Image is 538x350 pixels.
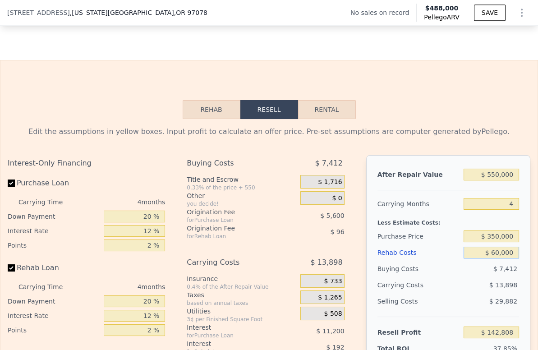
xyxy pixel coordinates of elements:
div: Other [187,191,297,200]
div: Carrying Costs [377,277,429,293]
span: $ 13,898 [489,281,517,289]
div: Down Payment [8,294,100,309]
div: Utilities [187,307,297,316]
div: 3¢ per Finished Square Foot [187,316,297,323]
input: Purchase Loan [8,180,15,187]
button: Rehab [183,100,240,119]
span: $ 5,600 [320,212,344,219]
div: 0.4% of the After Repair Value [187,283,297,290]
div: After Repair Value [377,166,460,183]
div: for Rehab Loan [187,233,279,240]
div: Interest [187,323,279,332]
button: Rental [298,100,356,119]
label: Purchase Loan [8,175,100,191]
div: Title and Escrow [187,175,297,184]
span: $ 11,200 [316,327,344,335]
span: Pellego ARV [424,13,460,22]
span: , [US_STATE][GEOGRAPHIC_DATA] [70,8,207,17]
div: Resell Profit [377,324,460,341]
span: [STREET_ADDRESS] [7,8,70,17]
div: Interest-Only Financing [8,155,165,171]
div: 0.33% of the price + 550 [187,184,297,191]
div: Insurance [187,274,297,283]
span: $488,000 [425,5,459,12]
div: Less Estimate Costs: [377,212,519,228]
div: No sales on record [350,8,416,17]
div: Origination Fee [187,207,279,216]
div: Buying Costs [377,261,460,277]
div: you decide! [187,200,297,207]
div: Buying Costs [187,155,279,171]
div: for Purchase Loan [187,332,279,339]
label: Rehab Loan [8,260,100,276]
span: $ 1,716 [318,178,342,186]
span: $ 29,882 [489,298,517,305]
div: Carrying Time [18,195,72,209]
button: SAVE [474,5,506,21]
div: Points [8,238,100,253]
button: Resell [240,100,298,119]
div: Purchase Price [377,228,460,244]
div: Origination Fee [187,224,279,233]
span: $ 733 [324,277,342,286]
span: $ 1,265 [318,294,342,302]
div: Carrying Months [377,196,460,212]
div: Edit the assumptions in yellow boxes. Input profit to calculate an offer price. Pre-set assumptio... [8,126,530,137]
span: $ 508 [324,310,342,318]
span: $ 0 [332,194,342,203]
div: Taxes [187,290,297,299]
div: Carrying Costs [187,254,279,271]
div: Down Payment [8,209,100,224]
div: Interest Rate [8,224,100,238]
div: 4 months [76,195,165,209]
input: Rehab Loan [8,264,15,272]
span: $ 96 [330,228,344,235]
div: Rehab Costs [377,244,460,261]
div: Selling Costs [377,293,460,309]
div: Points [8,323,100,337]
span: $ 7,412 [315,155,343,171]
button: Show Options [513,4,531,22]
div: Carrying Time [18,280,72,294]
div: Interest [187,339,279,348]
div: for Purchase Loan [187,216,279,224]
div: Interest Rate [8,309,100,323]
span: $ 7,412 [493,265,517,272]
span: , OR 97078 [174,9,207,16]
span: $ 13,898 [310,254,342,271]
div: based on annual taxes [187,299,297,307]
div: 4 months [76,280,165,294]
